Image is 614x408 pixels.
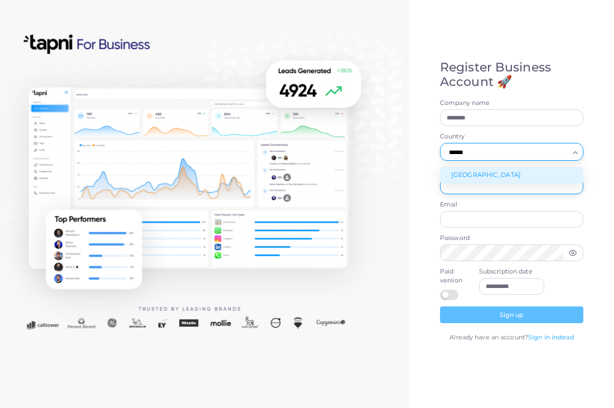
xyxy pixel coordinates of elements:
span: Already have an account? [449,333,528,341]
a: Sign in instead [528,333,574,341]
label: Company name [440,99,583,108]
li: [GEOGRAPHIC_DATA] [440,167,583,184]
h4: Register Business Account 🚀 [440,60,583,90]
label: Subscription date [479,267,545,276]
label: Paid version [440,267,467,285]
button: Sign up [440,306,583,323]
label: Password [440,234,583,243]
label: Email [440,200,583,209]
div: Search for option [440,143,583,161]
input: Search for option [445,146,568,159]
label: Country [440,132,583,141]
label: Full Name [440,167,583,176]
